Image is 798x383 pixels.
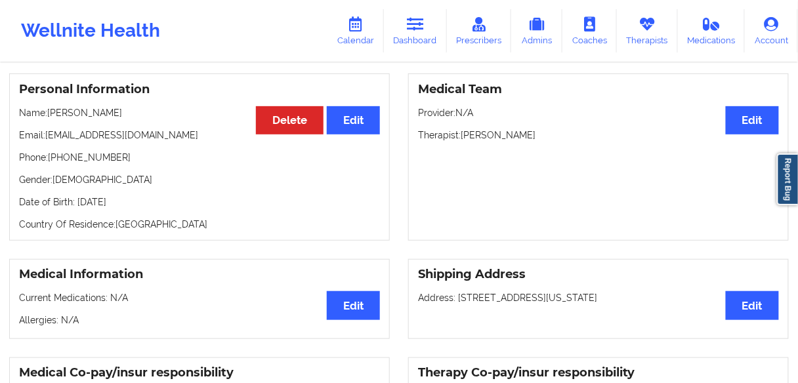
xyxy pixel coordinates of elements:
[19,195,380,209] p: Date of Birth: [DATE]
[418,267,779,282] h3: Shipping Address
[327,291,380,319] button: Edit
[418,106,779,119] p: Provider: N/A
[19,129,380,142] p: Email: [EMAIL_ADDRESS][DOMAIN_NAME]
[19,313,380,327] p: Allergies: N/A
[256,106,324,134] button: Delete
[678,9,745,52] a: Medications
[19,106,380,119] p: Name: [PERSON_NAME]
[777,153,798,205] a: Report Bug
[19,365,380,380] h3: Medical Co-pay/insur responsibility
[327,9,384,52] a: Calendar
[745,9,798,52] a: Account
[19,173,380,186] p: Gender: [DEMOGRAPHIC_DATA]
[19,151,380,164] p: Phone: [PHONE_NUMBER]
[562,9,617,52] a: Coaches
[447,9,512,52] a: Prescribers
[418,365,779,380] h3: Therapy Co-pay/insur responsibility
[511,9,562,52] a: Admins
[19,82,380,97] h3: Personal Information
[418,82,779,97] h3: Medical Team
[19,218,380,231] p: Country Of Residence: [GEOGRAPHIC_DATA]
[384,9,447,52] a: Dashboard
[726,106,779,134] button: Edit
[19,291,380,304] p: Current Medications: N/A
[19,267,380,282] h3: Medical Information
[327,106,380,134] button: Edit
[418,291,779,304] p: Address: [STREET_ADDRESS][US_STATE]
[726,291,779,319] button: Edit
[418,129,779,142] p: Therapist: [PERSON_NAME]
[617,9,678,52] a: Therapists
